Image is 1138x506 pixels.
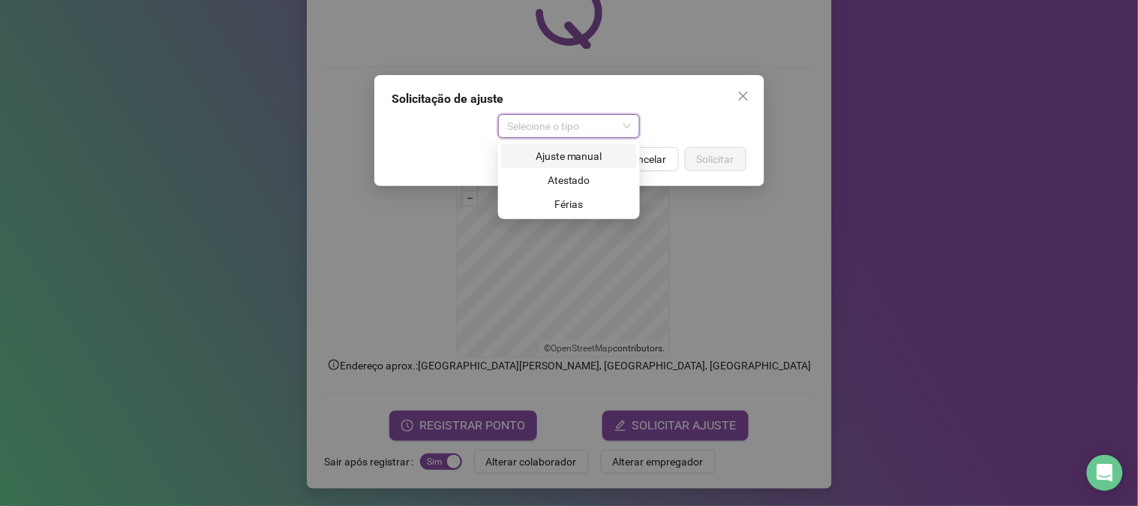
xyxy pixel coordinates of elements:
[737,90,749,102] span: close
[501,144,637,168] div: Ajuste manual
[510,172,628,188] div: Atestado
[501,168,637,192] div: Atestado
[731,84,755,108] button: Close
[1087,455,1123,491] div: Open Intercom Messenger
[614,147,679,171] button: Cancelar
[501,192,637,216] div: Férias
[507,115,631,137] span: Selecione o tipo
[392,90,746,108] div: Solicitação de ajuste
[510,148,628,164] div: Ajuste manual
[685,147,746,171] button: Solicitar
[626,151,667,167] span: Cancelar
[510,196,628,212] div: Férias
